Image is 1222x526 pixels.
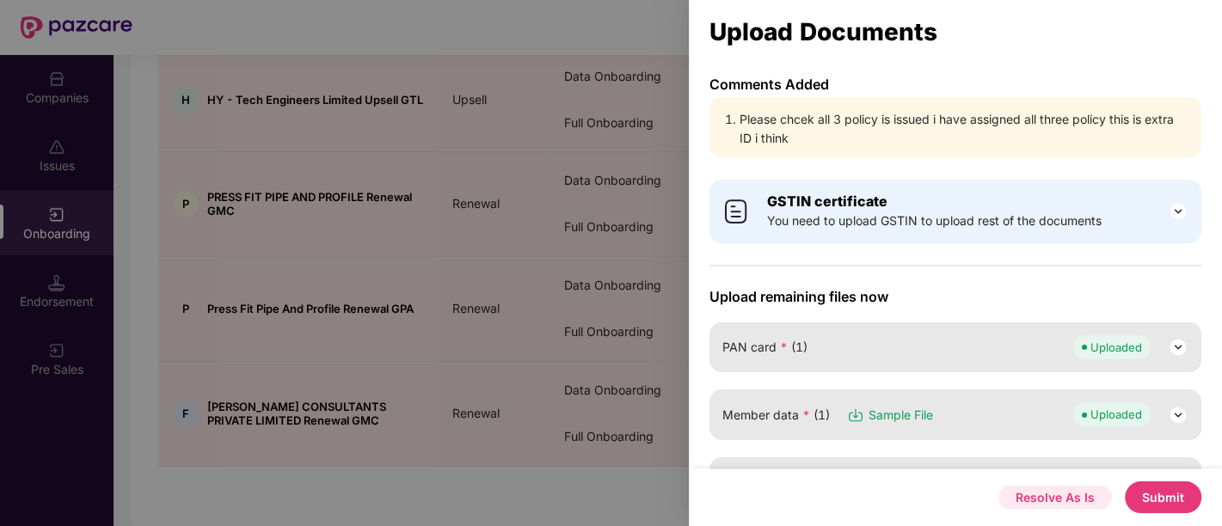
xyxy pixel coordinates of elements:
img: svg+xml;base64,PHN2ZyB3aWR0aD0iMjQiIGhlaWdodD0iMjQiIHZpZXdCb3g9IjAgMCAyNCAyNCIgZmlsbD0ibm9uZSIgeG... [1168,337,1188,358]
span: Member data (1) [722,406,830,425]
b: GSTIN certificate [767,193,887,210]
button: Resolve As Is [998,486,1112,509]
div: Uploaded [1090,339,1142,356]
img: svg+xml;base64,PHN2ZyB3aWR0aD0iMjQiIGhlaWdodD0iMjQiIHZpZXdCb3g9IjAgMCAyNCAyNCIgZmlsbD0ibm9uZSIgeG... [1168,405,1188,425]
img: svg+xml;base64,PHN2ZyB3aWR0aD0iMTYiIGhlaWdodD0iMTciIHZpZXdCb3g9IjAgMCAxNiAxNyIgZmlsbD0ibm9uZSIgeG... [847,407,864,424]
span: PAN card (1) [722,338,808,357]
p: Comments Added [709,76,1201,93]
span: Sample File [869,406,933,425]
img: svg+xml;base64,PHN2ZyB4bWxucz0iaHR0cDovL3d3dy53My5vcmcvMjAwMC9zdmciIHdpZHRoPSI0MCIgaGVpZ2h0PSI0MC... [722,198,750,225]
span: You need to upload GSTIN to upload rest of the documents [767,211,1102,230]
span: Upload remaining files now [709,288,1201,305]
div: Uploaded [1090,406,1142,423]
div: Upload Documents [709,22,1201,41]
button: Submit [1125,481,1201,513]
img: svg+xml;base64,PHN2ZyB3aWR0aD0iMjQiIGhlaWdodD0iMjQiIHZpZXdCb3g9IjAgMCAyNCAyNCIgZmlsbD0ibm9uZSIgeG... [1168,201,1188,222]
li: Please chcek all 3 policy is issued i have assigned all three policy this is extra ID i think [740,110,1188,148]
